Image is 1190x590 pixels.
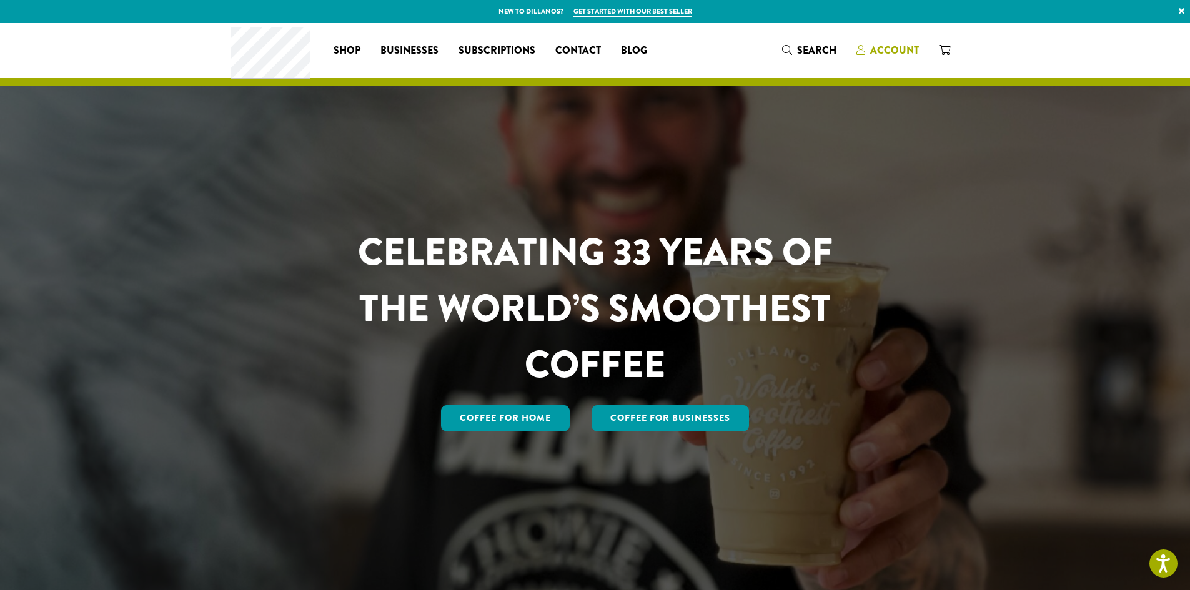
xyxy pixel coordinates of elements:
[870,43,919,57] span: Account
[380,43,439,59] span: Businesses
[324,41,370,61] a: Shop
[621,43,647,59] span: Blog
[321,224,870,393] h1: CELEBRATING 33 YEARS OF THE WORLD’S SMOOTHEST COFFEE
[573,6,692,17] a: Get started with our best seller
[441,405,570,431] a: Coffee for Home
[772,40,846,61] a: Search
[555,43,601,59] span: Contact
[592,405,749,431] a: Coffee For Businesses
[797,43,836,57] span: Search
[334,43,360,59] span: Shop
[459,43,535,59] span: Subscriptions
